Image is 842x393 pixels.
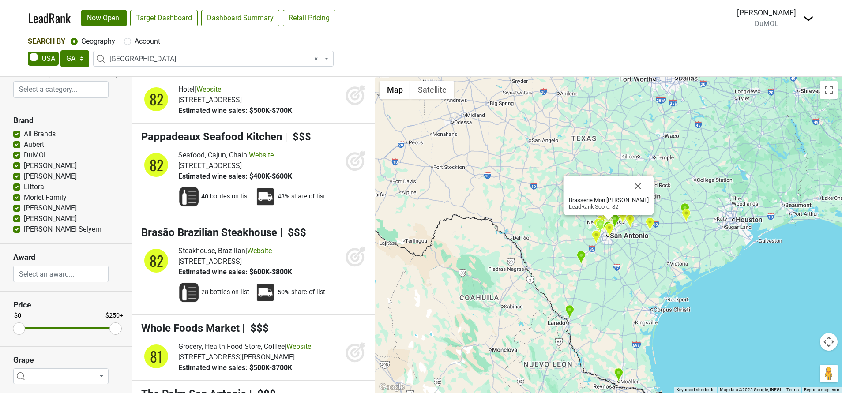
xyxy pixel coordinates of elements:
[278,288,325,297] span: 50% share of list
[24,139,44,150] label: Aubert
[178,282,199,303] img: Wine List
[67,70,74,78] span: ▼
[247,247,272,255] a: Website
[178,172,292,180] span: Estimated wine sales: $400K-$600K
[600,215,609,230] div: Luce Ristorante e Enoteca
[196,85,221,94] a: Website
[596,219,605,234] div: Hyatt Regency Hill Country Resort
[24,203,77,213] label: [PERSON_NAME]
[603,221,613,236] div: Bliss
[280,226,306,239] span: | $$$
[613,367,623,382] div: The Patio on Guerra
[278,192,325,201] span: 43% share of list
[28,37,65,45] span: Search By
[81,36,115,47] label: Geography
[24,171,77,182] label: [PERSON_NAME]
[565,305,574,319] div: Noble Steak and Oyster
[143,343,169,370] div: 81
[178,342,285,351] span: Grocery, Health Food Store, Coffee
[93,51,334,67] span: San Antonio & Southern TX
[141,150,171,180] img: quadrant_split.svg
[380,81,410,99] button: Show street map
[599,216,608,231] div: Twin Liquors
[130,10,198,26] a: Target Dashboard
[141,341,171,371] img: quadrant_split.svg
[255,282,276,303] img: Percent Distributor Share
[143,86,169,112] div: 82
[803,13,814,24] img: Dropdown Menu
[614,368,623,382] div: Santa Fe Steakhouse & Cantina
[681,208,691,223] div: Vintage Shop
[24,150,48,161] label: DuMOL
[677,387,714,393] button: Keyboard shortcuts
[141,131,282,143] span: Pappadeaux Seafood Kitchen
[804,387,839,392] a: Report a map error
[178,268,292,276] span: Estimated wine sales: $600K-$800K
[141,322,240,334] span: Whole Foods Market
[24,192,67,203] label: Morlet Family
[605,223,614,237] div: Twin Liquors
[13,356,119,365] h3: Grape
[242,322,269,334] span: | $$$
[178,161,242,170] span: [STREET_ADDRESS]
[625,214,635,228] div: Twin Liquors
[135,36,160,47] label: Account
[109,54,323,64] span: San Antonio & Southern TX
[569,197,649,203] b: Brasserie Mon [PERSON_NAME]
[786,387,799,392] a: Terms (opens in new tab)
[820,81,838,99] button: Toggle fullscreen view
[377,382,406,393] a: Open this area in Google Maps (opens a new window)
[178,150,292,161] div: |
[143,152,169,178] div: 82
[24,182,46,192] label: Littorai
[594,218,603,232] div: Twin Liquors
[24,129,56,139] label: All Brands
[755,19,778,28] span: DuMOL
[720,387,781,392] span: Map data ©2025 Google, INEGI
[576,251,586,265] div: La Rivera Experience Resort
[610,214,619,228] div: Total Wine & More
[591,230,601,244] div: Twin Liquors
[628,176,649,197] button: Close
[143,247,169,274] div: 82
[28,9,71,27] a: LeadRank
[24,224,101,235] label: [PERSON_NAME] Selyem
[178,341,311,352] div: |
[283,10,335,26] a: Retail Pricing
[141,84,171,114] img: quadrant_split.svg
[141,226,277,239] span: Brasão Brazilian Steakhouse
[178,257,242,266] span: [STREET_ADDRESS]
[14,311,21,321] div: $0
[178,151,247,159] span: Seafood, Cajun, Chain
[178,84,292,95] div: |
[178,186,199,207] img: Wine List
[24,213,77,224] label: [PERSON_NAME]
[13,116,119,125] h3: Brand
[178,85,195,94] span: Hotel
[618,209,627,224] div: Spec's Wines, Spirits & Finer Foods
[178,246,292,256] div: |
[286,342,311,351] a: Website
[13,253,119,262] h3: Award
[178,353,295,361] span: [STREET_ADDRESS][PERSON_NAME]
[314,54,318,64] span: Remove all items
[249,151,274,159] a: Website
[680,203,689,217] div: Big Easy Ranch
[81,10,127,26] a: Now Open!
[14,266,108,282] input: Select an award...
[820,365,838,382] button: Drag Pegman onto the map to open Street View
[141,246,171,276] img: quadrant_split.svg
[201,10,279,26] a: Dashboard Summary
[569,197,649,210] div: LeadRank Score: 82
[645,217,654,232] div: Gonzales Bistro
[820,333,838,351] button: Map camera controls
[255,186,276,207] img: Percent Distributor Share
[201,192,249,201] span: 40 bottles on list
[178,247,245,255] span: Steakhouse, Brazilian
[13,300,119,310] h3: Price
[24,161,77,171] label: [PERSON_NAME]
[737,7,796,19] div: [PERSON_NAME]
[201,288,249,297] span: 28 bottles on list
[178,363,292,372] span: Estimated wine sales: $500K-$700K
[178,96,242,104] span: [STREET_ADDRESS]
